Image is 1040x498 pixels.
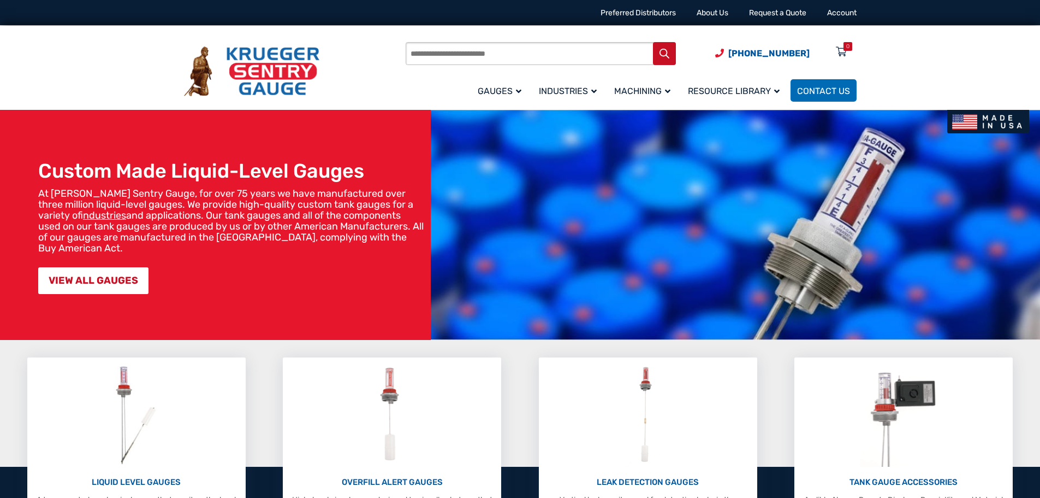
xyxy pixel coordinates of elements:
[697,8,728,17] a: About Us
[626,363,669,467] img: Leak Detection Gauges
[827,8,857,17] a: Account
[431,110,1040,340] img: bg_hero_bannerksentry
[33,476,240,489] p: LIQUID LEVEL GAUGES
[749,8,806,17] a: Request a Quote
[715,46,810,60] a: Phone Number (920) 434-8860
[544,476,752,489] p: LEAK DETECTION GAUGES
[107,363,165,467] img: Liquid Level Gauges
[846,42,849,51] div: 0
[184,46,319,97] img: Krueger Sentry Gauge
[83,209,126,221] a: industries
[608,78,681,103] a: Machining
[38,188,425,254] p: At [PERSON_NAME] Sentry Gauge, for over 75 years we have manufactured over three million liquid-l...
[860,363,948,467] img: Tank Gauge Accessories
[800,476,1007,489] p: TANK GAUGE ACCESSORIES
[38,267,148,294] a: VIEW ALL GAUGES
[681,78,791,103] a: Resource Library
[478,86,521,96] span: Gauges
[601,8,676,17] a: Preferred Distributors
[791,79,857,102] a: Contact Us
[688,86,780,96] span: Resource Library
[288,476,496,489] p: OVERFILL ALERT GAUGES
[38,159,425,183] h1: Custom Made Liquid-Level Gauges
[471,78,532,103] a: Gauges
[368,363,417,467] img: Overfill Alert Gauges
[614,86,670,96] span: Machining
[797,86,850,96] span: Contact Us
[947,110,1029,133] img: Made In USA
[728,48,810,58] span: [PHONE_NUMBER]
[532,78,608,103] a: Industries
[539,86,597,96] span: Industries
